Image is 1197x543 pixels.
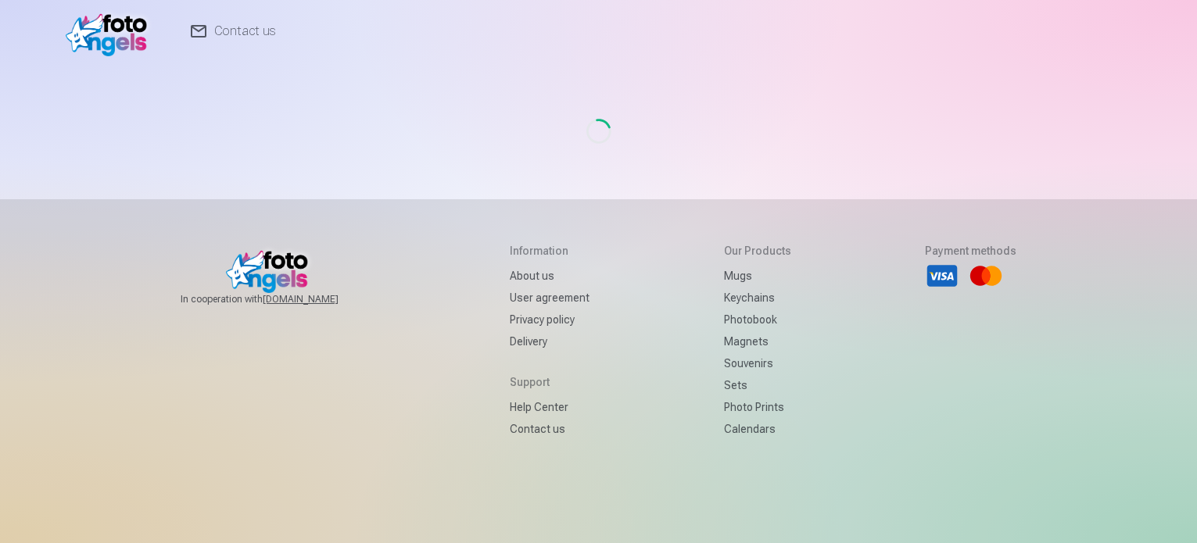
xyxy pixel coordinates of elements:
a: Keychains [724,287,791,309]
a: Sets [724,374,791,396]
a: Help Center [510,396,590,418]
a: Magnets [724,330,791,352]
a: Photobook [724,309,791,330]
a: Souvenirs [724,352,791,374]
a: User agreement [510,287,590,309]
a: Contact us [510,418,590,440]
a: About us [510,265,590,287]
img: /v1 [66,6,156,56]
a: Calendars [724,418,791,440]
h5: Information [510,243,590,259]
a: Mugs [724,265,791,287]
a: Delivery [510,330,590,352]
li: Mastercard [969,259,1003,293]
li: Visa [925,259,959,293]
a: [DOMAIN_NAME] [263,293,376,305]
a: Privacy policy [510,309,590,330]
h5: Support [510,374,590,390]
h5: Our products [724,243,791,259]
a: Photo prints [724,396,791,418]
h5: Payment methods [925,243,1016,259]
span: In cooperation with [181,293,376,305]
